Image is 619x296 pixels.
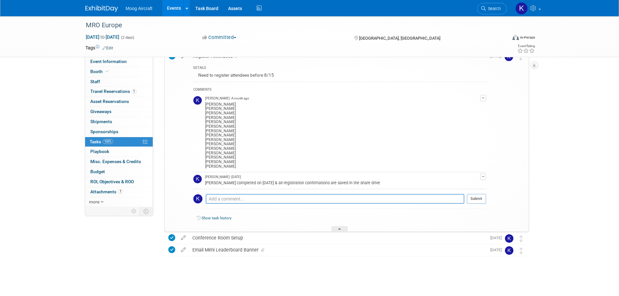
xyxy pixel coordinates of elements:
[85,97,153,107] a: Asset Reservations
[193,194,202,203] img: Kelsey Blackley
[520,248,523,254] i: Move task
[139,207,153,215] td: Toggle Event Tabs
[520,236,523,242] i: Move task
[103,139,113,144] span: 100%
[90,189,123,194] span: Attachments
[90,79,100,84] span: Staff
[85,137,153,147] a: Tasks100%
[490,236,505,240] span: [DATE]
[90,119,112,124] span: Shipments
[90,89,136,94] span: Travel Reservations
[505,246,513,255] img: Kelsey Blackley
[520,35,535,40] div: In-Person
[121,35,134,40] span: (2 days)
[85,147,153,157] a: Playbook
[90,99,129,104] span: Asset Reservations
[505,234,513,243] img: Kathryn Germony
[118,189,123,194] span: 7
[189,244,486,255] div: Email Mimi Leaderboard Banner
[85,87,153,97] a: Travel Reservations1
[90,109,111,114] span: Giveaways
[85,177,153,187] a: ROI, Objectives & ROO
[201,216,231,220] a: Show task history
[85,45,113,51] td: Tags
[90,59,127,64] span: Event Information
[85,187,153,197] a: Attachments7
[205,101,480,169] div: [PERSON_NAME] [PERSON_NAME] [PERSON_NAME] [PERSON_NAME] [PERSON_NAME] [PERSON_NAME] [PERSON_NAME]...
[90,69,110,74] span: Booth
[90,169,105,174] span: Budget
[85,57,153,67] a: Event Information
[205,96,249,101] span: [PERSON_NAME] - A month ago
[132,89,136,94] span: 1
[477,3,507,14] a: Search
[469,34,535,44] div: Event Format
[178,247,189,253] a: edit
[85,67,153,77] a: Booth
[126,6,152,11] span: Moog Aircraft
[85,117,153,127] a: Shipments
[85,127,153,137] a: Sponsorships
[85,157,153,167] a: Misc. Expenses & Credits
[193,87,486,94] div: COMMENTS
[200,34,239,41] button: Committed
[467,194,486,204] button: Submit
[205,179,480,186] div: [PERSON_NAME] completed on [DATE] & all registration confirmations are saved in the share drive
[205,175,241,179] span: [PERSON_NAME] - [DATE]
[189,232,486,243] div: Conference Room Setup
[90,149,109,154] span: Playbook
[85,6,118,12] img: ExhibitDay
[90,159,141,164] span: Misc. Expenses & Credits
[106,70,109,73] i: Booth reservation complete
[90,139,113,144] span: Tasks
[85,107,153,117] a: Giveaways
[517,45,535,48] div: Event Rating
[89,199,99,204] span: more
[193,71,486,81] div: Need to register attendees before 8/15
[128,207,140,215] td: Personalize Event Tab Strip
[102,46,113,50] a: Edit
[193,66,486,71] div: DETAILS
[512,35,519,40] img: Format-Inperson.png
[486,6,501,11] span: Search
[84,19,497,31] div: MRO Europe
[85,77,153,87] a: Staff
[359,36,440,41] span: [GEOGRAPHIC_DATA], [GEOGRAPHIC_DATA]
[193,175,202,183] img: Kelsey Blackley
[178,235,189,241] a: edit
[85,167,153,177] a: Budget
[85,34,120,40] span: [DATE] [DATE]
[85,197,153,207] a: more
[99,34,106,40] span: to
[193,96,202,105] img: Kelsey Blackley
[490,248,505,252] span: [DATE]
[90,179,134,184] span: ROI, Objectives & ROO
[90,129,118,134] span: Sponsorships
[515,2,528,15] img: Kelsey Blackley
